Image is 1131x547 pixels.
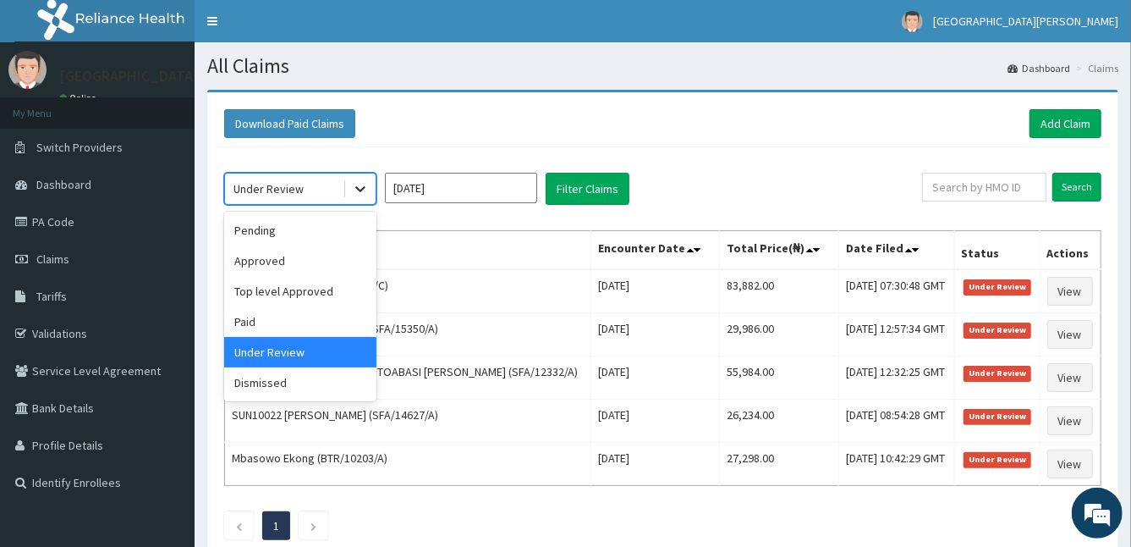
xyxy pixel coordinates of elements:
[385,173,537,203] input: Select Month and Year
[720,231,839,270] th: Total Price(₦)
[98,165,233,336] span: We're online!
[720,269,839,313] td: 83,882.00
[225,231,591,270] th: Name
[954,231,1040,270] th: Status
[590,400,719,443] td: [DATE]
[224,109,355,138] button: Download Paid Claims
[225,269,591,313] td: [PERSON_NAME] (CAB/10003/C)
[224,337,376,367] div: Under Review
[590,313,719,356] td: [DATE]
[225,443,591,486] td: Mbasowo Ekong (BTR/10203/A)
[1047,277,1093,306] a: View
[1047,450,1093,478] a: View
[1052,173,1101,202] input: Search
[36,177,91,192] span: Dashboard
[1047,320,1093,349] a: View
[36,289,67,304] span: Tariffs
[8,366,322,425] textarea: Type your message and hit 'Enter'
[224,367,376,398] div: Dismissed
[225,400,591,443] td: SUN10022 [PERSON_NAME] (SFA/14627/A)
[720,400,839,443] td: 26,234.00
[88,95,284,117] div: Chat with us now
[933,14,1118,29] span: [GEOGRAPHIC_DATA][PERSON_NAME]
[922,173,1046,202] input: Search by HMO ID
[1047,406,1093,435] a: View
[225,356,591,400] td: SUN10034 [PERSON_NAME] OTOABASI [PERSON_NAME] (SFA/12332/A)
[225,313,591,356] td: SUN16682 [PERSON_NAME] (SFA/15350/A)
[59,69,310,84] p: [GEOGRAPHIC_DATA][PERSON_NAME]
[590,269,719,313] td: [DATE]
[720,313,839,356] td: 29,986.00
[720,356,839,400] td: 55,984.00
[224,215,376,246] div: Pending
[964,409,1032,424] span: Under Review
[839,231,954,270] th: Date Filed
[964,452,1032,467] span: Under Review
[839,400,954,443] td: [DATE] 08:54:28 GMT
[964,279,1032,295] span: Under Review
[1007,61,1070,75] a: Dashboard
[546,173,629,205] button: Filter Claims
[590,443,719,486] td: [DATE]
[8,51,47,89] img: User Image
[720,443,839,486] td: 27,298.00
[1029,109,1101,138] a: Add Claim
[277,8,318,49] div: Minimize live chat window
[235,518,243,533] a: Previous page
[36,140,123,155] span: Switch Providers
[902,11,923,32] img: User Image
[36,251,69,267] span: Claims
[839,356,954,400] td: [DATE] 12:32:25 GMT
[590,356,719,400] td: [DATE]
[964,323,1032,338] span: Under Review
[224,307,376,337] div: Paid
[1047,363,1093,392] a: View
[839,269,954,313] td: [DATE] 07:30:48 GMT
[839,443,954,486] td: [DATE] 10:42:29 GMT
[224,276,376,307] div: Top level Approved
[59,92,100,104] a: Online
[224,246,376,276] div: Approved
[1072,61,1118,75] li: Claims
[207,55,1118,77] h1: All Claims
[839,313,954,356] td: [DATE] 12:57:34 GMT
[1040,231,1101,270] th: Actions
[964,366,1032,381] span: Under Review
[273,518,279,533] a: Page 1 is your current page
[233,180,304,197] div: Under Review
[590,231,719,270] th: Encounter Date
[31,85,69,127] img: d_794563401_company_1708531726252_794563401
[310,518,317,533] a: Next page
